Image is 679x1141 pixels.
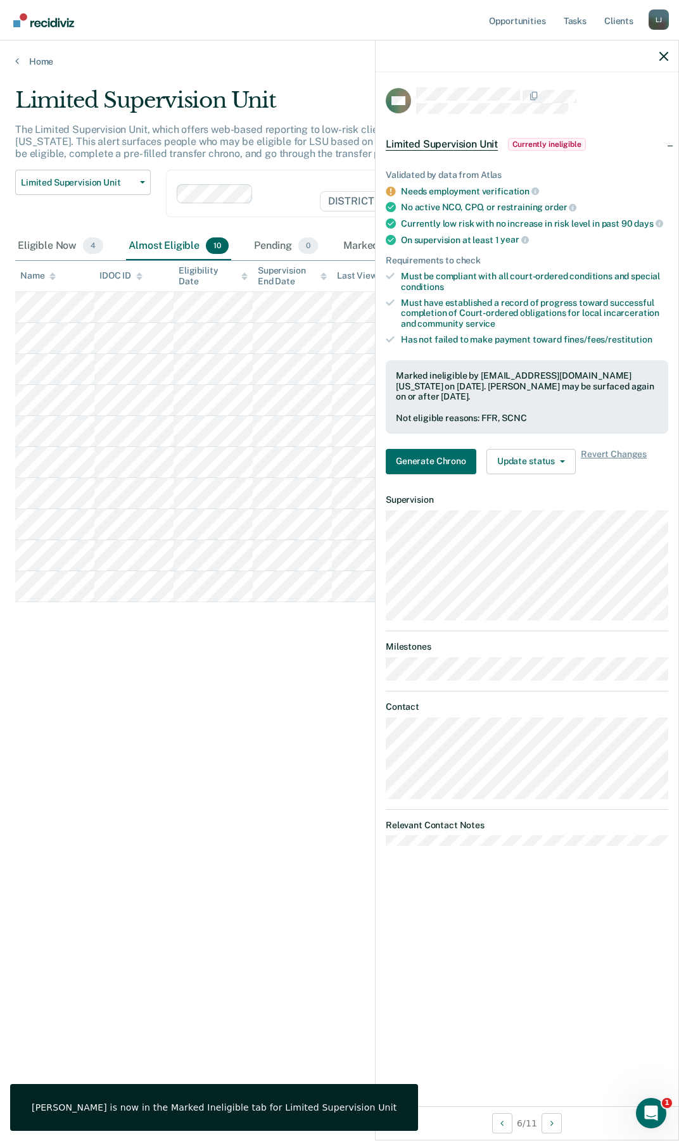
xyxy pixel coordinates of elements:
[401,298,668,329] div: Must have established a record of progress toward successful completion of Court-ordered obligati...
[401,186,668,197] div: Needs employment verification
[486,449,576,474] button: Update status
[386,449,481,474] a: Navigate to form link
[15,56,664,67] a: Home
[542,1113,562,1133] button: Next Opportunity
[545,202,576,212] span: order
[258,265,327,287] div: Supervision End Date
[386,138,498,151] span: Limited Supervision Unit
[386,820,668,831] dt: Relevant Contact Notes
[634,218,663,229] span: days
[126,232,231,260] div: Almost Eligible
[401,234,668,246] div: On supervision at least 1
[649,9,669,30] button: Profile dropdown button
[386,702,668,712] dt: Contact
[337,270,398,281] div: Last Viewed
[401,271,668,293] div: Must be compliant with all court-ordered conditions and special conditions
[396,413,658,424] div: Not eligible reasons: FFR, SCNC
[401,201,668,213] div: No active NCO, CPO, or restraining
[15,87,626,123] div: Limited Supervision Unit
[376,1106,678,1140] div: 6 / 11
[401,218,668,229] div: Currently low risk with no increase in risk level in past 90
[298,237,318,254] span: 0
[21,177,135,188] span: Limited Supervision Unit
[386,449,476,474] button: Generate Chrono
[251,232,320,260] div: Pending
[466,318,495,329] span: service
[386,495,668,505] dt: Supervision
[99,270,143,281] div: IDOC ID
[206,237,229,254] span: 10
[15,232,106,260] div: Eligible Now
[15,123,623,160] p: The Limited Supervision Unit, which offers web-based reporting to low-risk clients, is the lowest...
[376,124,678,165] div: Limited Supervision UnitCurrently ineligible
[320,191,547,211] span: DISTRICT OFFICE 5, [GEOGRAPHIC_DATA]
[500,234,528,244] span: year
[20,270,56,281] div: Name
[386,170,668,180] div: Validated by data from Atlas
[386,641,668,652] dt: Milestones
[401,334,668,345] div: Has not failed to make payment toward
[636,1098,666,1128] iframe: Intercom live chat
[581,449,647,474] span: Revert Changes
[492,1113,512,1133] button: Previous Opportunity
[508,138,586,151] span: Currently ineligible
[396,370,658,402] div: Marked ineligible by [EMAIL_ADDRESS][DOMAIN_NAME][US_STATE] on [DATE]. [PERSON_NAME] may be surfa...
[341,232,454,260] div: Marked Ineligible
[32,1102,397,1113] div: [PERSON_NAME] is now in the Marked Ineligible tab for Limited Supervision Unit
[179,265,248,287] div: Eligibility Date
[564,334,652,344] span: fines/fees/restitution
[662,1098,672,1108] span: 1
[13,13,74,27] img: Recidiviz
[386,255,668,266] div: Requirements to check
[649,9,669,30] div: L J
[83,237,103,254] span: 4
